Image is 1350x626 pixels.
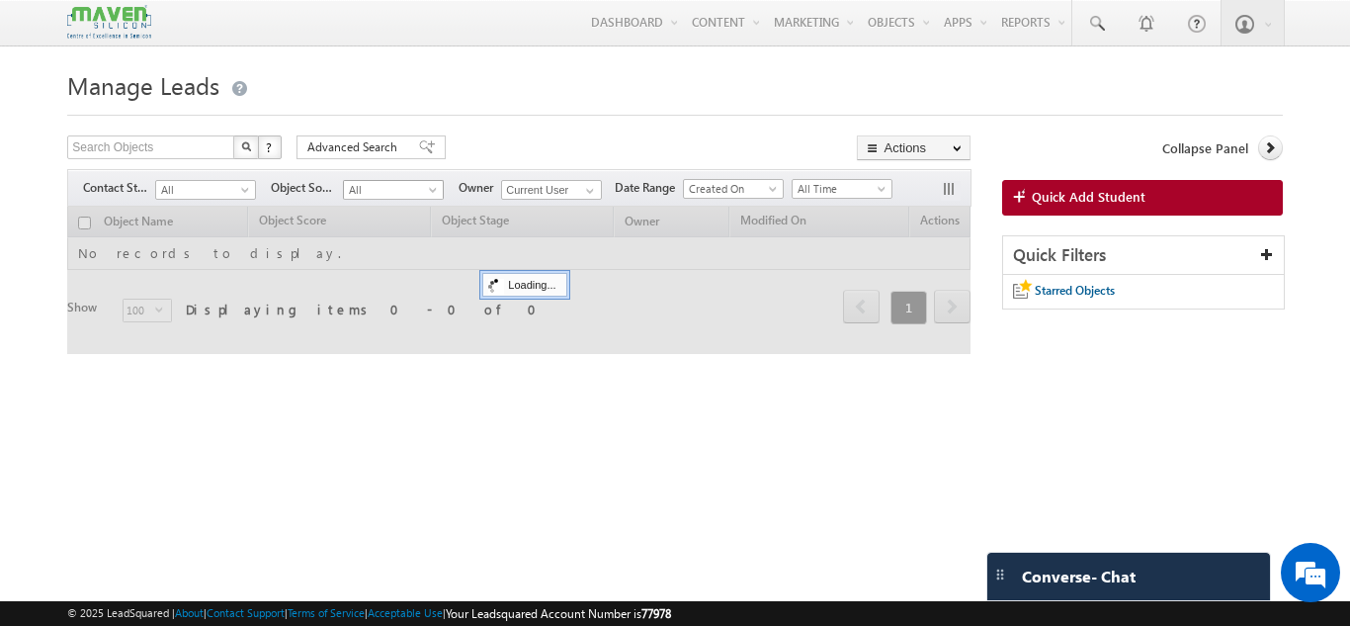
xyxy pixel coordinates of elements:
img: Search [241,141,251,151]
input: Type to Search [501,180,602,200]
a: Acceptable Use [368,606,443,619]
a: Quick Add Student [1002,180,1283,216]
span: © 2025 LeadSquared | | | | | [67,604,671,623]
span: Owner [459,179,501,197]
span: All [156,181,250,199]
span: All Time [793,180,886,198]
span: Date Range [615,179,683,197]
span: Converse - Chat [1022,568,1136,585]
span: Quick Add Student [1032,188,1145,206]
div: Quick Filters [1003,236,1284,275]
span: All [344,181,438,199]
span: Collapse Panel [1162,139,1248,157]
span: Your Leadsquared Account Number is [446,606,671,621]
span: 77978 [641,606,671,621]
a: About [175,606,204,619]
a: All [155,180,256,200]
span: Starred Objects [1035,283,1115,298]
span: Created On [684,180,778,198]
span: Object Source [271,179,343,197]
a: Contact Support [207,606,285,619]
button: Actions [857,135,970,160]
span: Advanced Search [307,138,403,156]
button: ? [258,135,282,159]
img: carter-drag [992,567,1008,582]
a: Show All Items [575,181,600,201]
a: All [343,180,444,200]
a: Created On [683,179,784,199]
span: Contact Stage [83,179,155,197]
span: ? [266,138,275,155]
a: Terms of Service [288,606,365,619]
a: All Time [792,179,892,199]
div: Loading... [482,273,566,297]
img: Custom Logo [67,5,150,40]
span: Manage Leads [67,69,219,101]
